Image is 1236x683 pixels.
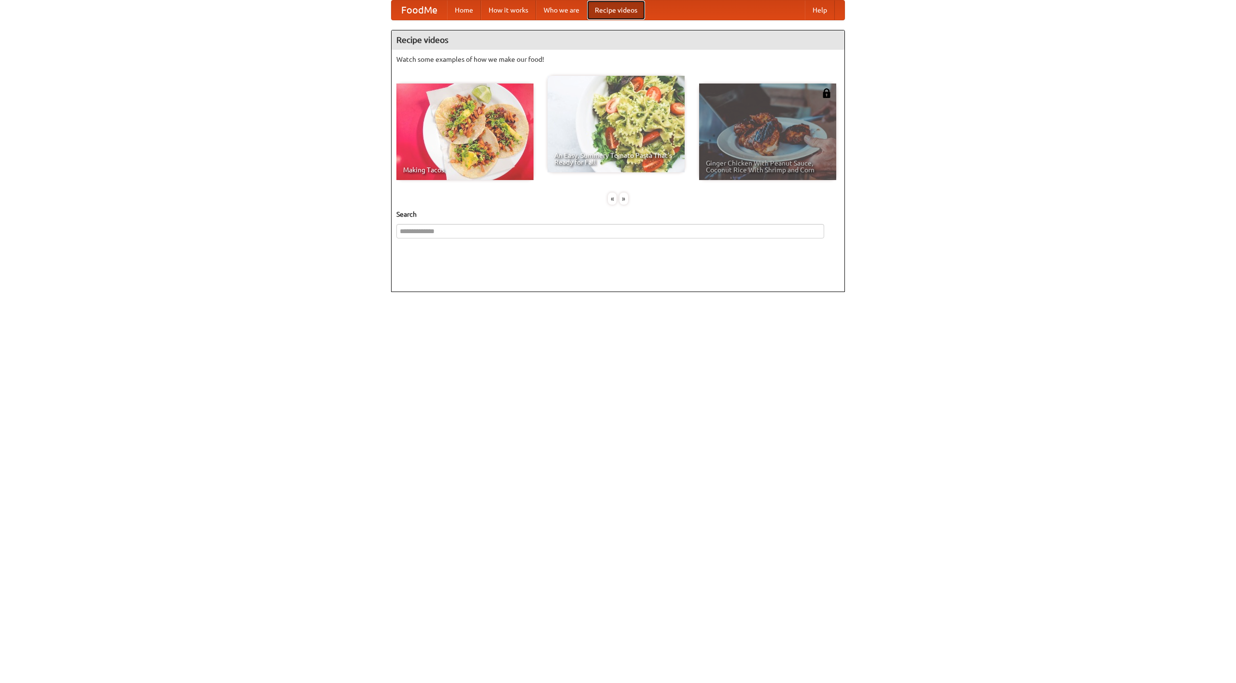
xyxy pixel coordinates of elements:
a: An Easy, Summery Tomato Pasta That's Ready for Fall [548,76,685,172]
a: Who we are [536,0,587,20]
h5: Search [396,209,840,219]
a: Making Tacos [396,84,534,180]
div: « [608,193,617,205]
div: » [619,193,628,205]
a: Home [447,0,481,20]
img: 483408.png [822,88,831,98]
h4: Recipe videos [392,30,844,50]
span: An Easy, Summery Tomato Pasta That's Ready for Fall [554,152,678,166]
a: How it works [481,0,536,20]
p: Watch some examples of how we make our food! [396,55,840,64]
span: Making Tacos [403,167,527,173]
a: Help [805,0,835,20]
a: Recipe videos [587,0,645,20]
a: FoodMe [392,0,447,20]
